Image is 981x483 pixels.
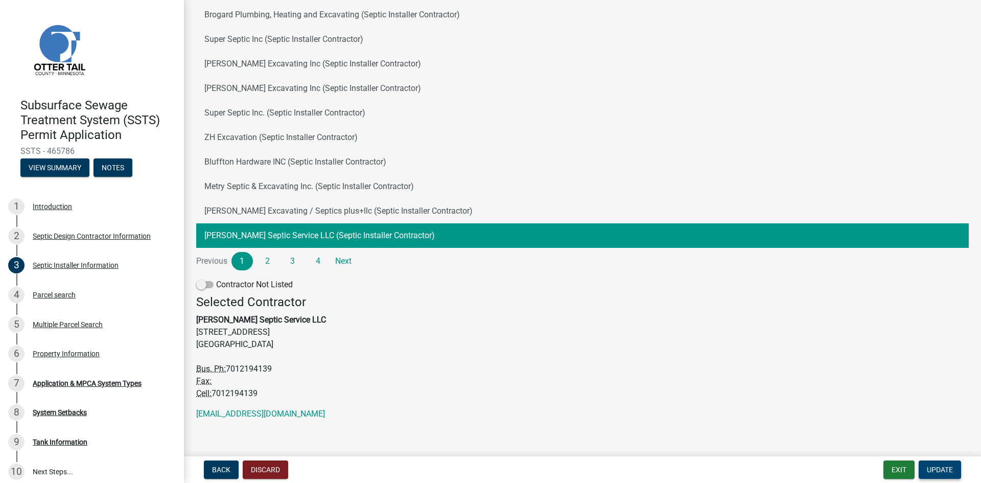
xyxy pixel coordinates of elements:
span: Back [212,466,230,474]
button: Notes [94,158,132,177]
div: 5 [8,316,25,333]
button: ZH Excavation (Septic Installer Contractor) [196,125,969,150]
label: Contractor Not Listed [196,279,293,291]
div: 10 [8,464,25,480]
button: [PERSON_NAME] Septic Service LLC (Septic Installer Contractor) [196,223,969,248]
button: Metry Septic & Excavating Inc. (Septic Installer Contractor) [196,174,969,199]
wm-modal-confirm: Notes [94,165,132,173]
button: Bluffton Hardware INC (Septic Installer Contractor) [196,150,969,174]
img: Otter Tail County, Minnesota [20,11,97,87]
div: Multiple Parcel Search [33,321,103,328]
div: Septic Design Contractor Information [33,233,151,240]
span: 7012194139 [226,364,272,374]
wm-modal-confirm: Summary [20,165,89,173]
a: 3 [282,252,303,270]
div: 8 [8,404,25,421]
div: Parcel search [33,291,76,298]
div: Introduction [33,203,72,210]
button: Back [204,461,239,479]
address: [STREET_ADDRESS] [GEOGRAPHIC_DATA] [196,295,969,400]
div: Septic Installer Information [33,262,119,269]
button: View Summary [20,158,89,177]
div: 2 [8,228,25,244]
div: 4 [8,287,25,303]
span: SSTS - 465786 [20,146,163,156]
div: 3 [8,257,25,273]
button: [PERSON_NAME] Excavating / Septics plus+llc (Septic Installer Contractor) [196,199,969,223]
a: Next [333,252,354,270]
abbr: Fax Number [196,376,212,386]
div: Property Information [33,350,100,357]
div: 9 [8,434,25,450]
nav: Page navigation [196,252,969,270]
abbr: Business Cell [196,388,212,398]
button: [PERSON_NAME] Excavating Inc (Septic Installer Contractor) [196,76,969,101]
h4: Subsurface Sewage Treatment System (SSTS) Permit Application [20,98,176,142]
button: Exit [883,461,915,479]
div: Tank Information [33,439,87,446]
span: Update [927,466,953,474]
a: [EMAIL_ADDRESS][DOMAIN_NAME] [196,409,325,419]
button: Super Septic Inc. (Septic Installer Contractor) [196,101,969,125]
a: 1 [231,252,253,270]
a: 2 [257,252,278,270]
div: 6 [8,346,25,362]
button: [PERSON_NAME] Excavating Inc (Septic Installer Contractor) [196,52,969,76]
button: Brogard Plumbing, Heating and Excavating (Septic Installer Contractor) [196,3,969,27]
h4: Selected Contractor [196,295,969,310]
div: 7 [8,375,25,392]
strong: [PERSON_NAME] Septic Service LLC [196,315,326,325]
span: 7012194139 [212,388,258,398]
abbr: Business Phone [196,364,226,374]
div: System Setbacks [33,409,87,416]
button: Update [919,461,961,479]
div: 1 [8,198,25,215]
button: Super Septic Inc (Septic Installer Contractor) [196,27,969,52]
div: Application & MPCA System Types [33,380,142,387]
a: 4 [308,252,329,270]
button: Discard [243,461,288,479]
